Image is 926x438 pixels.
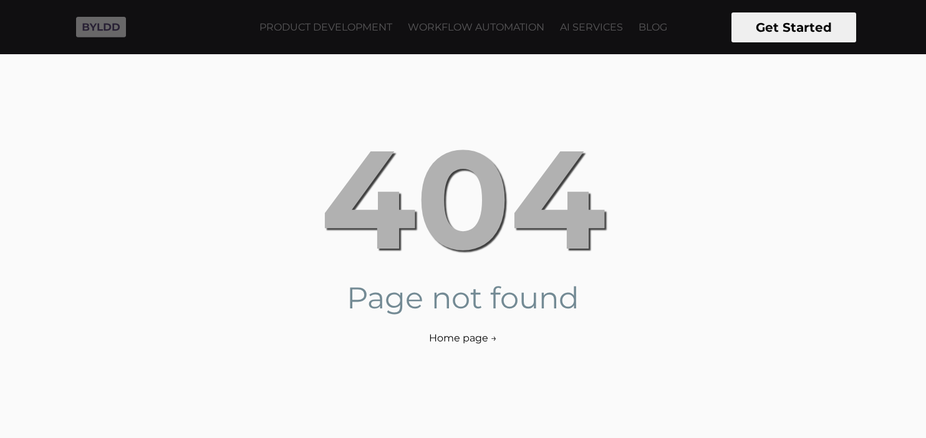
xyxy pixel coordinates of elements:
h1: 404 [37,130,889,269]
img: Byldd - Product Development Company [70,10,132,44]
a: BLOG [631,12,675,43]
a: AI SERVICES [552,12,630,43]
a: Home page → [429,330,497,346]
p: Page not found [37,279,889,317]
button: Get Started [731,12,856,42]
a: WORKFLOW AUTOMATION [400,12,552,43]
a: PRODUCT DEVELOPMENT [252,12,400,43]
